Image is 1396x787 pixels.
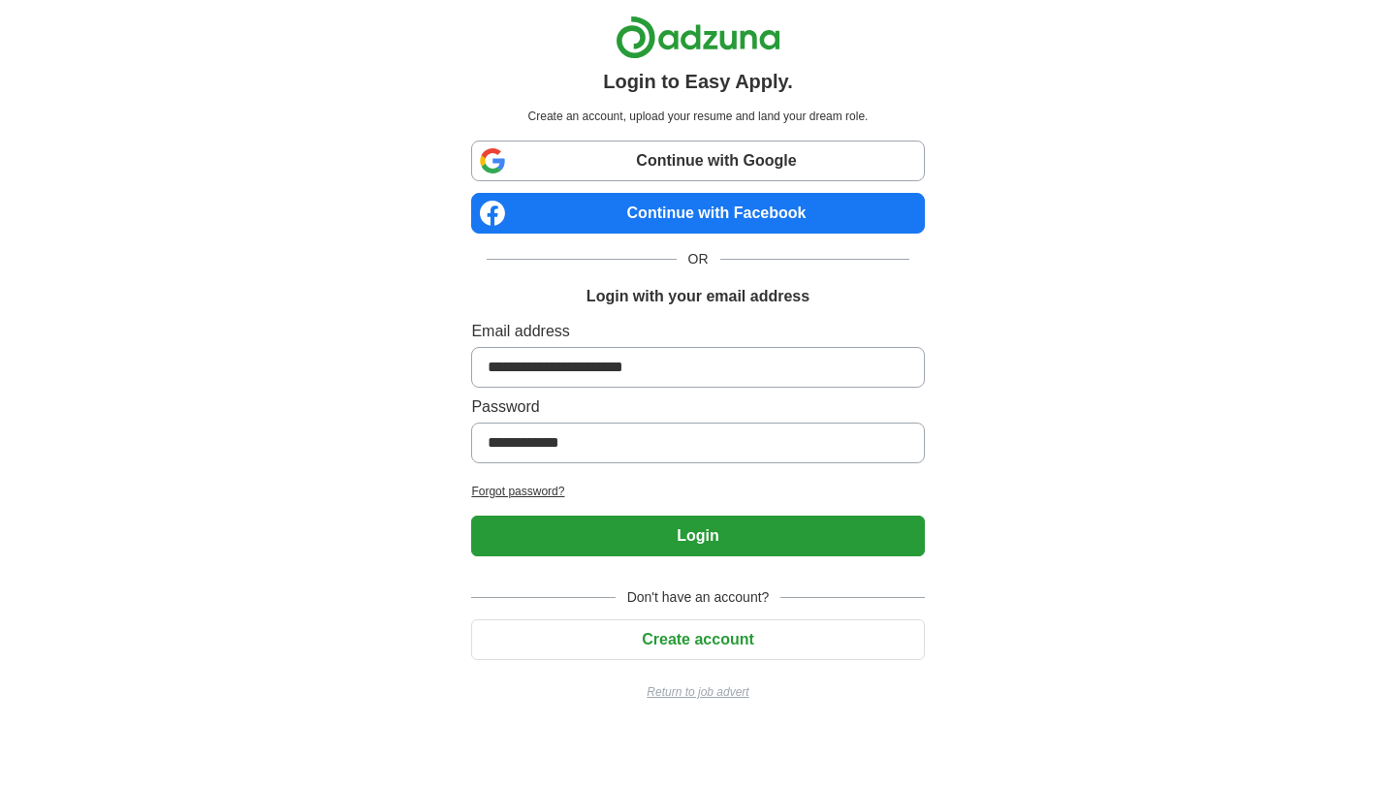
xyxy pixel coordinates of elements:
button: Create account [471,619,924,660]
label: Email address [471,320,924,343]
a: Return to job advert [471,683,924,701]
a: Forgot password? [471,483,924,500]
span: OR [677,249,720,269]
button: Login [471,516,924,556]
p: Create an account, upload your resume and land your dream role. [475,108,920,125]
a: Continue with Facebook [471,193,924,234]
label: Password [471,395,924,419]
a: Continue with Google [471,141,924,181]
span: Don't have an account? [616,587,781,608]
h1: Login to Easy Apply. [603,67,793,96]
h1: Login with your email address [587,285,809,308]
img: Adzuna logo [616,16,780,59]
a: Create account [471,631,924,647]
